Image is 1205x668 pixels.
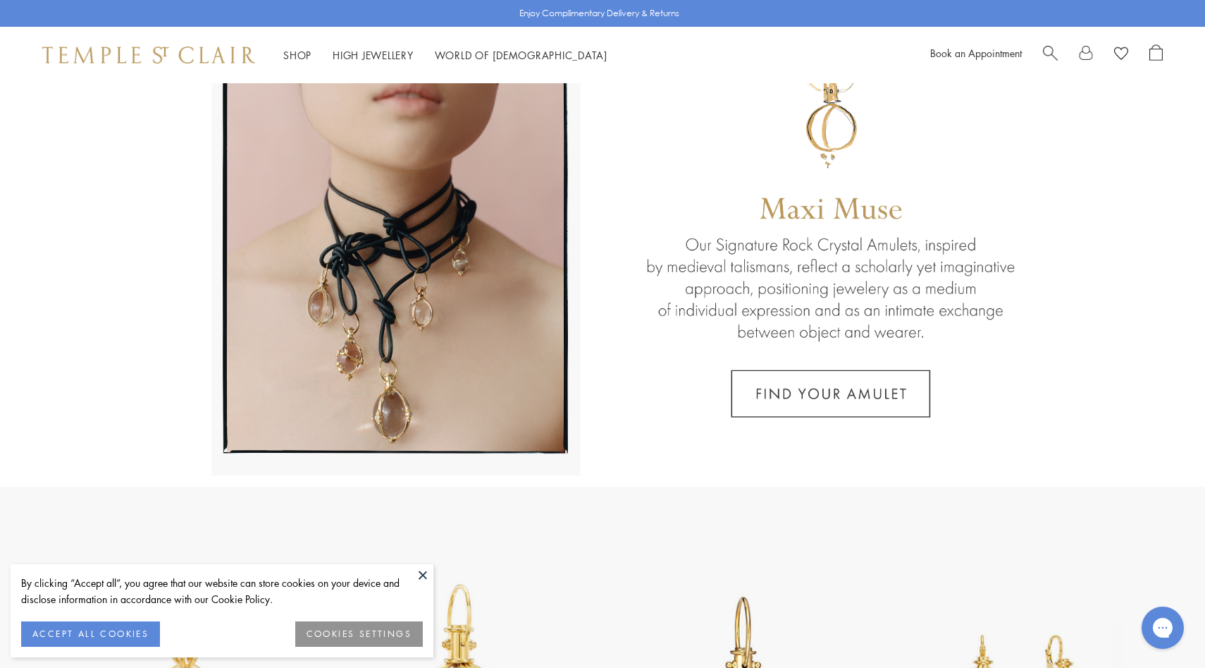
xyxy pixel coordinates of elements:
a: High JewelleryHigh Jewellery [333,48,414,62]
a: Book an Appointment [930,46,1022,60]
a: World of [DEMOGRAPHIC_DATA]World of [DEMOGRAPHIC_DATA] [435,48,607,62]
a: ShopShop [283,48,311,62]
div: By clicking “Accept all”, you agree that our website can store cookies on your device and disclos... [21,575,423,607]
p: Enjoy Complimentary Delivery & Returns [519,6,679,20]
a: Search [1043,44,1058,66]
button: COOKIES SETTINGS [295,621,423,647]
a: View Wishlist [1114,44,1128,66]
button: ACCEPT ALL COOKIES [21,621,160,647]
nav: Main navigation [283,47,607,64]
a: Open Shopping Bag [1149,44,1163,66]
img: Temple St. Clair [42,47,255,63]
iframe: Gorgias live chat messenger [1135,602,1191,654]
